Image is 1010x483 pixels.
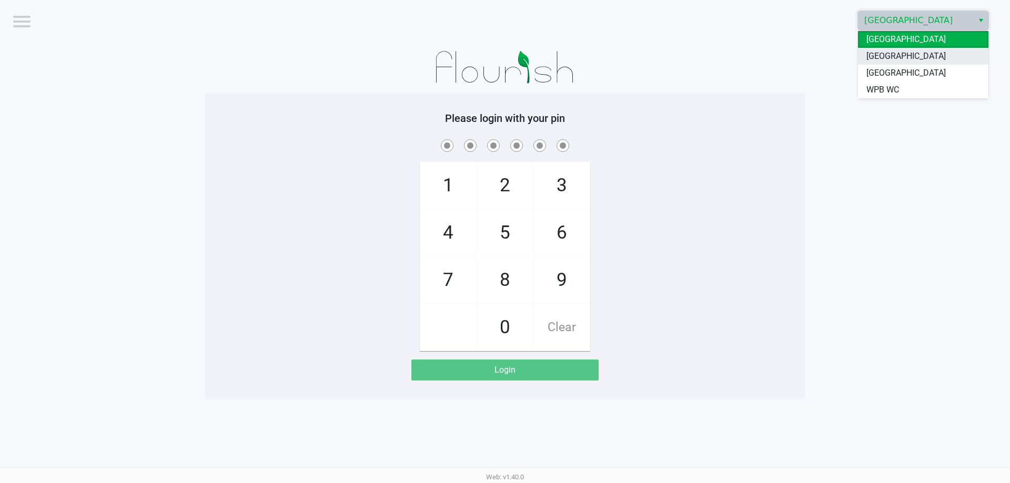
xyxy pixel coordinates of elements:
span: [GEOGRAPHIC_DATA] [866,33,946,46]
span: 7 [420,257,476,303]
h5: Please login with your pin [213,112,797,125]
span: [GEOGRAPHIC_DATA] [866,50,946,63]
span: Web: v1.40.0 [486,473,524,481]
span: 2 [477,162,533,209]
span: Clear [534,304,590,351]
span: 4 [420,210,476,256]
span: [GEOGRAPHIC_DATA] [864,14,967,27]
span: 0 [477,304,533,351]
span: 3 [534,162,590,209]
span: 8 [477,257,533,303]
span: 6 [534,210,590,256]
span: 9 [534,257,590,303]
button: Select [973,11,988,30]
span: 5 [477,210,533,256]
span: 1 [420,162,476,209]
span: WPB WC [866,84,899,96]
span: [GEOGRAPHIC_DATA] [866,67,946,79]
